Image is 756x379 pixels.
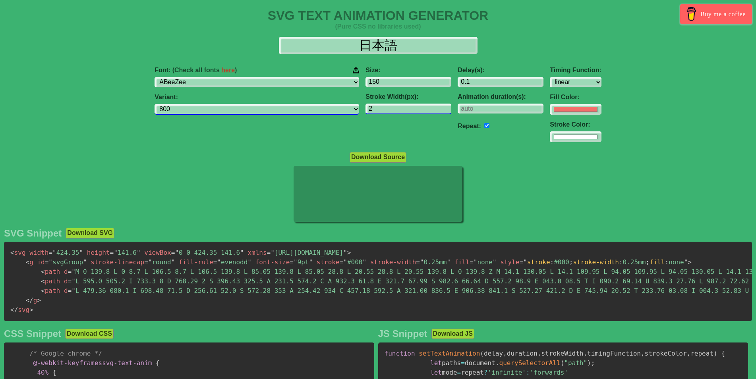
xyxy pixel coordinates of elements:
[110,249,141,256] span: 141.6
[561,359,565,367] span: (
[340,258,366,266] span: #000
[10,306,29,314] span: svg
[480,350,484,357] span: (
[340,258,344,266] span: =
[33,359,102,367] span: @-webkit-keyframes
[519,258,527,266] span: ="
[550,121,601,128] label: Stroke Color:
[41,268,45,275] span: <
[573,258,619,266] span: stroke-width
[416,258,451,266] span: 0.25mm
[247,258,251,266] span: "
[72,287,75,294] span: "
[457,369,461,376] span: =
[41,277,60,285] span: path
[41,268,60,275] span: path
[484,369,488,376] span: ?
[641,350,645,357] span: ,
[527,258,684,266] span: #000 0.25mm none
[137,249,141,256] span: "
[495,359,499,367] span: .
[37,369,48,376] span: 40%
[500,258,519,266] span: style
[550,67,601,74] label: Timing Function:
[68,277,72,285] span: =
[156,359,160,367] span: {
[530,369,568,376] span: 'forwards'
[172,67,237,73] span: (Check all fonts )
[687,350,691,357] span: ,
[353,67,359,74] img: Upload your font
[29,306,33,314] span: >
[290,258,294,266] span: =
[221,67,235,73] a: here
[213,258,251,266] span: evenodd
[619,258,623,266] span: :
[587,359,591,367] span: )
[447,258,451,266] span: "
[52,369,56,376] span: {
[26,296,33,304] span: </
[175,249,179,256] span: "
[114,249,118,256] span: "
[148,258,152,266] span: "
[688,258,692,266] span: >
[240,249,244,256] span: "
[378,328,427,339] h2: JS Snippet
[309,258,313,266] span: "
[680,4,752,24] a: Buy me a coffee
[650,258,665,266] span: fill
[430,369,442,376] span: let
[45,258,87,266] span: svgGroup
[72,277,75,285] span: "
[10,306,18,314] span: </
[294,258,298,266] span: "
[684,258,688,266] span: "
[41,277,45,285] span: <
[66,228,114,238] button: Download SVG
[144,258,148,266] span: =
[484,123,489,128] input: auto
[68,287,72,294] span: =
[45,258,49,266] span: =
[255,258,290,266] span: font-size
[684,7,698,21] img: Buy me a coffee
[564,359,587,367] span: "path"
[41,287,45,294] span: <
[583,350,587,357] span: ,
[271,249,275,256] span: "
[37,258,44,266] span: id
[171,258,175,266] span: "
[41,287,60,294] span: path
[713,350,717,357] span: )
[419,350,480,357] span: setTextAnimation
[538,350,541,357] span: ,
[484,350,713,357] span: delay duration strokeWidth timingFunction strokeColor repeat
[87,249,110,256] span: height
[343,258,347,266] span: "
[550,94,601,101] label: Fill Color:
[527,258,550,266] span: stroke
[470,258,474,266] span: =
[431,329,474,339] button: Download JS
[267,249,271,256] span: =
[4,228,62,239] h2: SVG Snippet
[458,104,543,114] input: auto
[267,249,347,256] span: [URL][DOMAIN_NAME]
[155,94,359,101] label: Variant:
[213,258,217,266] span: =
[503,350,507,357] span: ,
[48,249,83,256] span: 424.35
[430,359,442,367] span: let
[48,249,52,256] span: =
[385,350,415,357] span: function
[362,258,366,266] span: "
[290,258,313,266] span: 9pt
[179,258,213,266] span: fill-rule
[155,67,237,74] span: Font:
[721,350,725,357] span: {
[458,77,543,87] input: 0.1s
[646,258,650,266] span: ;
[4,328,61,339] h2: CSS Snippet
[343,249,347,256] span: "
